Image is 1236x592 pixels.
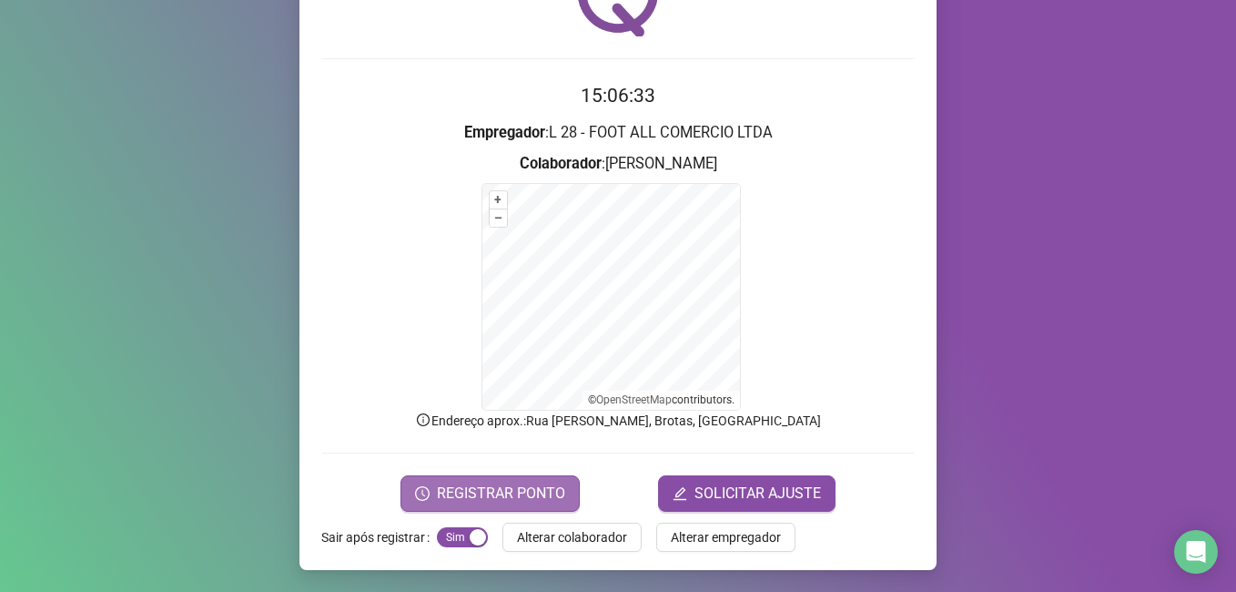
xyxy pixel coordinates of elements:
[415,412,431,428] span: info-circle
[517,527,627,547] span: Alterar colaborador
[400,475,580,512] button: REGISTRAR PONTO
[321,523,437,552] label: Sair após registrar
[694,483,821,505] span: SOLICITAR AJUSTE
[464,124,545,141] strong: Empregador
[588,393,735,406] li: © contributors.
[658,475,836,512] button: editSOLICITAR AJUSTE
[415,486,430,501] span: clock-circle
[1174,530,1218,574] div: Open Intercom Messenger
[321,121,915,145] h3: : L 28 - FOOT ALL COMERCIO LTDA
[321,411,915,431] p: Endereço aprox. : Rua [PERSON_NAME], Brotas, [GEOGRAPHIC_DATA]
[581,85,655,107] time: 15:06:33
[437,483,565,505] span: REGISTRAR PONTO
[502,523,642,552] button: Alterar colaborador
[596,393,672,406] a: OpenStreetMap
[656,523,795,552] button: Alterar empregador
[520,155,602,172] strong: Colaborador
[490,209,507,227] button: –
[673,486,687,501] span: edit
[321,152,915,176] h3: : [PERSON_NAME]
[490,191,507,209] button: +
[671,527,781,547] span: Alterar empregador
